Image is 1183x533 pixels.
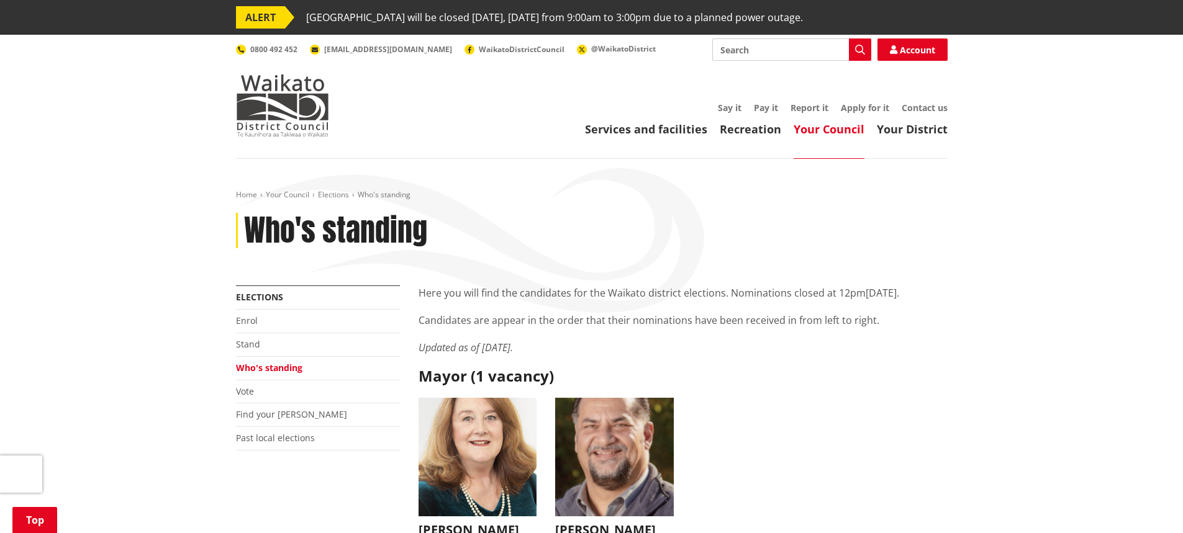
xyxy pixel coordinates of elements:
[236,315,258,326] a: Enrol
[236,362,302,374] a: Who's standing
[718,102,741,114] a: Say it
[236,432,315,444] a: Past local elections
[877,122,948,137] a: Your District
[841,102,889,114] a: Apply for it
[236,189,257,200] a: Home
[324,44,452,55] span: [EMAIL_ADDRESS][DOMAIN_NAME]
[236,74,329,137] img: Waikato District Council - Te Kaunihera aa Takiwaa o Waikato
[479,44,564,55] span: WaikatoDistrictCouncil
[577,43,656,54] a: @WaikatoDistrict
[318,189,349,200] a: Elections
[306,6,803,29] span: [GEOGRAPHIC_DATA] will be closed [DATE], [DATE] from 9:00am to 3:00pm due to a planned power outage.
[465,44,564,55] a: WaikatoDistrictCouncil
[236,190,948,200] nav: breadcrumb
[419,341,513,354] em: Updated as of [DATE].
[236,338,260,350] a: Stand
[236,6,285,29] span: ALERT
[555,398,674,516] img: WO-M__BECH_A__EWN4j
[236,408,347,420] a: Find your [PERSON_NAME]
[720,122,781,137] a: Recreation
[266,189,309,200] a: Your Council
[712,38,871,61] input: Search input
[310,44,452,55] a: [EMAIL_ADDRESS][DOMAIN_NAME]
[791,102,828,114] a: Report it
[754,102,778,114] a: Pay it
[794,122,864,137] a: Your Council
[244,213,427,249] h1: Who's standing
[12,507,57,533] a: Top
[585,122,707,137] a: Services and facilities
[358,189,410,200] span: Who's standing
[877,38,948,61] a: Account
[419,313,948,328] p: Candidates are appear in the order that their nominations have been received in from left to right.
[902,102,948,114] a: Contact us
[419,365,554,386] strong: Mayor (1 vacancy)
[236,385,254,397] a: Vote
[419,398,537,516] img: WO-M__CHURCH_J__UwGuY
[236,291,283,303] a: Elections
[250,44,297,55] span: 0800 492 452
[419,285,948,300] p: Here you will find the candidates for the Waikato district elections. Nominations closed at 12pm[...
[591,43,656,54] span: @WaikatoDistrict
[236,44,297,55] a: 0800 492 452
